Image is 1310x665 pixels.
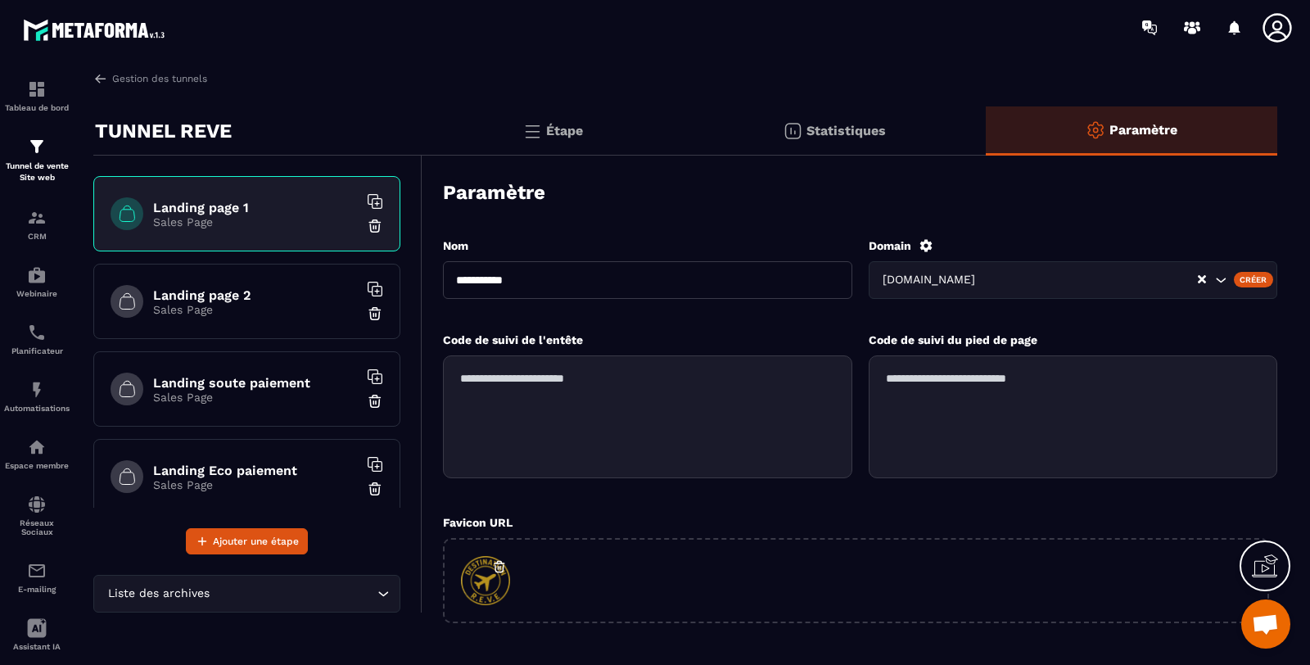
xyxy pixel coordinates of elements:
a: formationformationCRM [4,196,70,253]
p: TUNNEL REVE [95,115,232,147]
p: Webinaire [4,289,70,298]
input: Search for option [979,271,1196,289]
p: Sales Page [153,478,358,491]
p: Tableau de bord [4,103,70,112]
label: Favicon URL [443,516,513,529]
a: emailemailE-mailing [4,549,70,606]
img: automations [27,437,47,457]
h6: Landing page 1 [153,200,358,215]
img: trash [367,305,383,322]
p: Paramètre [1109,122,1177,138]
h3: Paramètre [443,181,545,204]
span: [DOMAIN_NAME] [879,271,979,289]
a: formationformationTunnel de vente Site web [4,124,70,196]
label: Domain [869,239,911,252]
a: automationsautomationsAutomatisations [4,368,70,425]
img: email [27,561,47,581]
div: Search for option [869,261,1278,299]
h6: Landing soute paiement [153,375,358,391]
button: Clear Selected [1198,274,1206,286]
label: Nom [443,239,468,252]
p: Sales Page [153,303,358,316]
div: Créer [1234,272,1274,287]
p: Réseaux Sociaux [4,518,70,536]
div: Search for option [93,575,400,613]
img: trash [367,481,383,497]
a: Gestion des tunnels [93,71,207,86]
img: setting-o.ffaa8168.svg [1086,120,1105,140]
p: Automatisations [4,404,70,413]
a: social-networksocial-networkRéseaux Sociaux [4,482,70,549]
p: Tunnel de vente Site web [4,161,70,183]
a: automationsautomationsWebinaire [4,253,70,310]
input: Search for option [213,585,373,603]
img: automations [27,380,47,400]
img: formation [27,79,47,99]
h6: Landing page 2 [153,287,358,303]
p: Assistant IA [4,642,70,651]
img: scheduler [27,323,47,342]
img: formation [27,137,47,156]
img: trash [367,218,383,234]
label: Code de suivi de l'entête [443,333,583,346]
img: automations [27,265,47,285]
img: trash [367,393,383,409]
span: Liste des archives [104,585,213,603]
p: CRM [4,232,70,241]
p: Espace membre [4,461,70,470]
img: social-network [27,495,47,514]
button: Ajouter une étape [186,528,308,554]
p: Sales Page [153,391,358,404]
a: formationformationTableau de bord [4,67,70,124]
p: E-mailing [4,585,70,594]
img: bars.0d591741.svg [522,121,542,141]
p: Sales Page [153,215,358,228]
p: Planificateur [4,346,70,355]
label: Code de suivi du pied de page [869,333,1037,346]
img: formation [27,208,47,228]
a: automationsautomationsEspace membre [4,425,70,482]
img: stats.20deebd0.svg [783,121,802,141]
p: Étape [546,123,583,138]
a: schedulerschedulerPlanificateur [4,310,70,368]
img: arrow [93,71,108,86]
h6: Landing Eco paiement [153,463,358,478]
span: Ajouter une étape [213,533,299,550]
p: Statistiques [806,123,886,138]
a: Assistant IA [4,606,70,663]
img: logo [23,15,170,45]
div: Ouvrir le chat [1241,599,1290,649]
